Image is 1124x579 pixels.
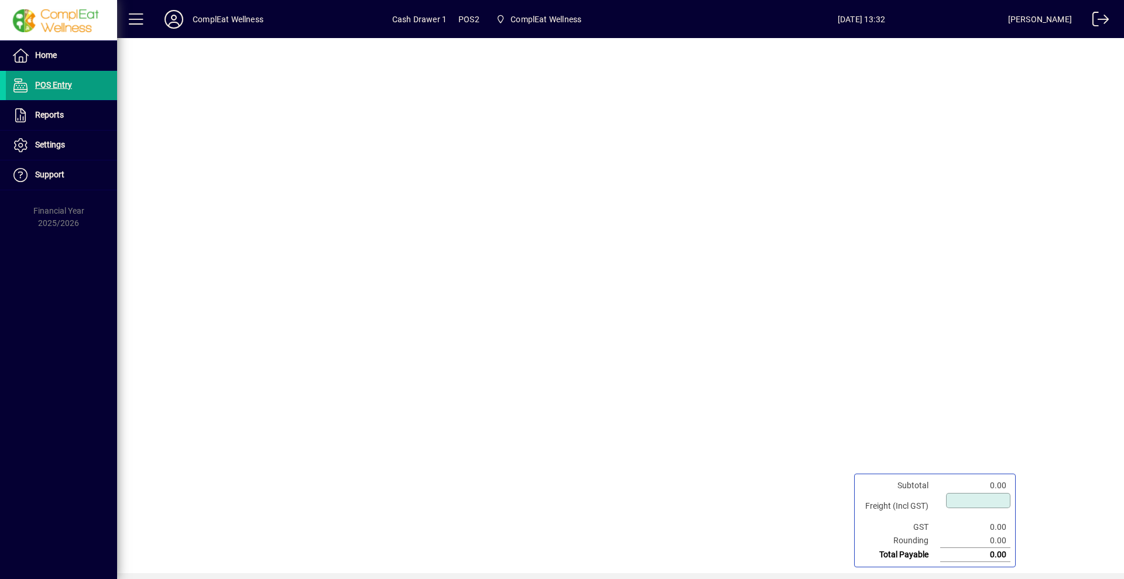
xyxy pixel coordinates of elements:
td: 0.00 [940,534,1010,548]
div: ComplEat Wellness [193,10,263,29]
span: Cash Drawer 1 [392,10,447,29]
td: 0.00 [940,479,1010,492]
td: Total Payable [859,548,940,562]
td: 0.00 [940,520,1010,534]
a: Support [6,160,117,190]
span: ComplEat Wellness [491,9,586,30]
span: ComplEat Wellness [510,10,581,29]
a: Logout [1084,2,1109,40]
td: Subtotal [859,479,940,492]
a: Settings [6,131,117,160]
span: Home [35,50,57,60]
span: Support [35,170,64,179]
td: Rounding [859,534,940,548]
span: Reports [35,110,64,119]
span: POS2 [458,10,479,29]
td: 0.00 [940,548,1010,562]
td: GST [859,520,940,534]
span: [DATE] 13:32 [715,10,1008,29]
span: Settings [35,140,65,149]
td: Freight (Incl GST) [859,492,940,520]
div: [PERSON_NAME] [1008,10,1072,29]
a: Home [6,41,117,70]
button: Profile [155,9,193,30]
span: POS Entry [35,80,72,90]
a: Reports [6,101,117,130]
